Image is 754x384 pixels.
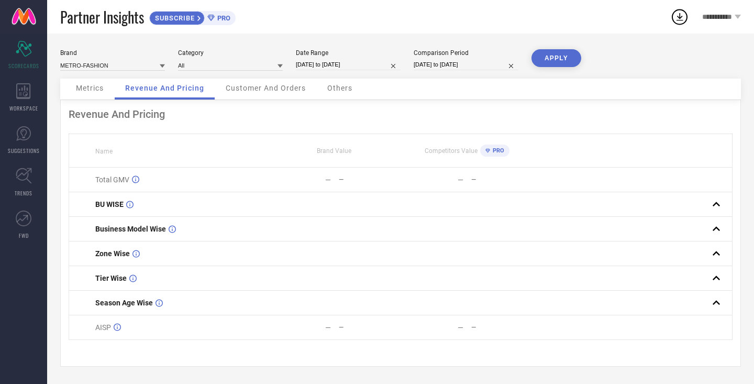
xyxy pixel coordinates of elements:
[60,6,144,28] span: Partner Insights
[15,189,32,197] span: TRENDS
[490,147,504,154] span: PRO
[60,49,165,57] div: Brand
[95,200,124,209] span: BU WISE
[125,84,204,92] span: Revenue And Pricing
[531,49,581,67] button: APPLY
[414,59,518,70] input: Select comparison period
[149,8,236,25] a: SUBSCRIBEPRO
[226,84,306,92] span: Customer And Orders
[317,147,351,155] span: Brand Value
[339,324,400,331] div: —
[95,299,153,307] span: Season Age Wise
[95,225,166,233] span: Business Model Wise
[215,14,230,22] span: PRO
[150,14,197,22] span: SUBSCRIBE
[76,84,104,92] span: Metrics
[458,175,463,184] div: —
[95,274,127,282] span: Tier Wise
[9,104,38,112] span: WORKSPACE
[458,323,463,332] div: —
[327,84,352,92] span: Others
[296,59,401,70] input: Select date range
[425,147,478,155] span: Competitors Value
[95,175,129,184] span: Total GMV
[296,49,401,57] div: Date Range
[178,49,283,57] div: Category
[69,108,733,120] div: Revenue And Pricing
[8,62,39,70] span: SCORECARDS
[95,323,111,332] span: AISP
[19,232,29,239] span: FWD
[325,323,331,332] div: —
[471,176,533,183] div: —
[471,324,533,331] div: —
[339,176,400,183] div: —
[670,7,689,26] div: Open download list
[8,147,40,155] span: SUGGESTIONS
[95,249,130,258] span: Zone Wise
[325,175,331,184] div: —
[95,148,113,155] span: Name
[414,49,518,57] div: Comparison Period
